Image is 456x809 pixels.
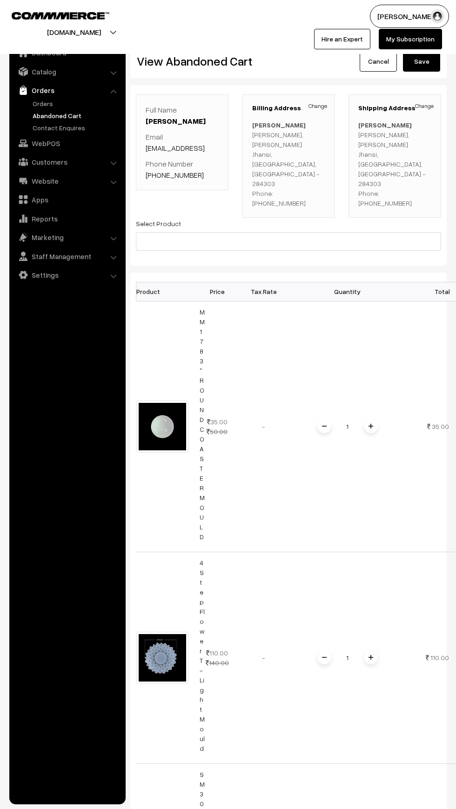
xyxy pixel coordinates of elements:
img: minus [322,424,327,428]
p: Phone Number [146,158,219,181]
a: Change [415,102,434,110]
a: Orders [30,99,122,108]
th: Tax Rate [241,282,287,301]
span: 110.00 [430,654,449,662]
img: minus [322,655,327,660]
a: Cancel [360,51,397,72]
th: Product [136,282,194,301]
a: Customers [12,154,122,170]
a: Staff Management [12,248,122,265]
th: Price [194,282,241,301]
a: MM178 3" ROUND COASTER MOULD [200,308,205,541]
img: COMMMERCE [12,12,109,19]
a: Reports [12,210,122,227]
a: Orders [12,82,122,99]
b: [PERSON_NAME] [358,121,412,129]
a: [EMAIL_ADDRESS] [146,143,205,153]
p: Email [146,131,219,154]
p: [PERSON_NAME], [PERSON_NAME] Jhansi, [GEOGRAPHIC_DATA], [GEOGRAPHIC_DATA] - 284303 Phone: [PHONE_... [252,120,325,208]
th: Quantity [287,282,408,301]
a: Apps [12,191,122,208]
span: - [262,654,265,662]
button: [DOMAIN_NAME] [14,20,134,44]
img: 1701169108470-318630143.png [136,401,188,453]
img: 1727368457190-21748081.png [136,632,188,684]
img: user [430,9,444,23]
a: Abandoned Cart [30,111,122,120]
td: 110.00 [194,552,241,763]
button: Save [403,51,440,72]
img: plusI [369,424,373,428]
th: Total [408,282,455,301]
a: Contact Enquires [30,123,122,133]
a: WebPOS [12,135,122,152]
h3: Billing Address [252,104,325,112]
a: Change [308,102,327,110]
h3: Shipping Address [358,104,431,112]
a: Marketing [12,229,122,246]
a: My Subscription [379,29,442,49]
a: [PERSON_NAME] [146,116,206,126]
span: 35.00 [432,422,449,430]
a: COMMMERCE [12,9,93,20]
strike: 140.00 [206,659,229,667]
td: 35.00 [194,301,241,552]
img: plusI [369,655,373,660]
strike: 50.00 [207,428,228,435]
a: [PHONE_NUMBER] [146,170,204,180]
a: 4 Step Flower T-Light Mould [200,559,205,752]
span: - [262,422,265,430]
a: Website [12,173,122,189]
a: Catalog [12,63,122,80]
button: [PERSON_NAME]… [370,5,449,28]
h2: View Abandoned Cart [137,54,282,68]
a: Settings [12,267,122,283]
label: Select Product [136,219,181,228]
p: Full Name [146,104,219,127]
p: [PERSON_NAME], [PERSON_NAME] Jhansi, [GEOGRAPHIC_DATA], [GEOGRAPHIC_DATA] - 284303 Phone: [PHONE_... [358,120,431,208]
b: [PERSON_NAME] [252,121,306,129]
a: Hire an Expert [314,29,370,49]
